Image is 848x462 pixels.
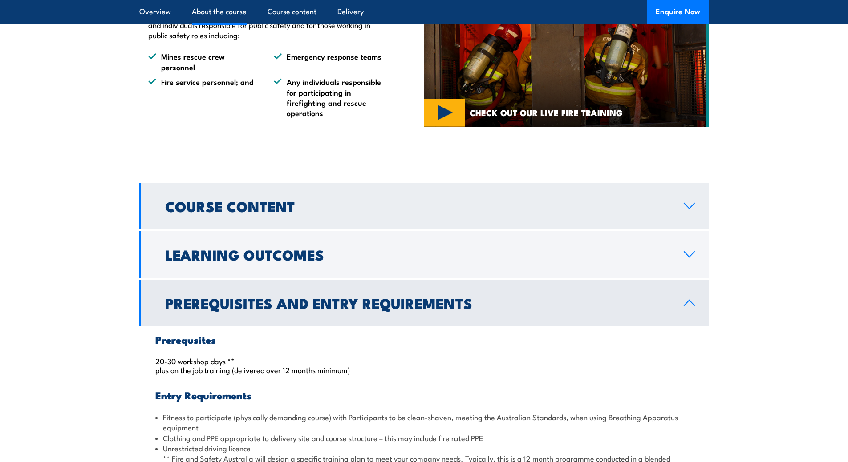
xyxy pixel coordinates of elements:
p: 20-30 workshop days ** plus on the job training (delivered over 12 months minimum) [155,356,693,374]
a: Learning Outcomes [139,231,709,278]
li: Any individuals responsible for participating in firefighting and rescue operations [274,76,383,118]
h3: Prerequsites [155,334,693,345]
li: Fire service personnel; and [148,76,258,118]
span: CHECK OUT OUR LIVE FIRE TRAINING [470,108,623,117]
li: Mines rescue crew personnel [148,51,258,72]
a: Course Content [139,183,709,229]
a: Prerequisites and Entry Requirements [139,280,709,326]
h2: Prerequisites and Entry Requirements [165,297,669,309]
h3: Entry Requirements [155,390,693,400]
li: Fitness to participate (physically demanding course) with Participants to be clean-shaven, meetin... [155,412,693,433]
li: Clothing and PPE appropriate to delivery site and course structure – this may include fire rated PPE [155,433,693,443]
h2: Course Content [165,200,669,212]
h2: Learning Outcomes [165,248,669,261]
li: Emergency response teams [274,51,383,72]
